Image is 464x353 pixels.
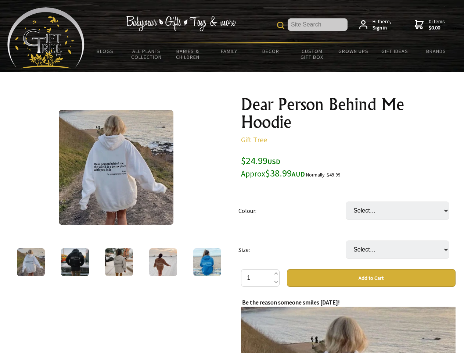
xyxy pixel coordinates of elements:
a: Gift Ideas [374,43,416,59]
a: BLOGS [84,43,126,59]
button: Add to Cart [287,269,456,287]
input: Site Search [288,18,348,31]
a: Gift Tree [241,135,267,144]
img: product search [277,22,284,29]
span: Hi there, [373,18,391,31]
small: Approx [241,169,265,179]
img: Dear Person Behind Me Hoodie [193,248,221,276]
img: Dear Person Behind Me Hoodie [105,248,133,276]
img: Dear Person Behind Me Hoodie [17,248,45,276]
a: Hi there,Sign in [359,18,391,31]
strong: $0.00 [429,25,445,31]
span: 0 items [429,18,445,31]
img: Babyware - Gifts - Toys and more... [7,7,84,68]
a: 0 items$0.00 [415,18,445,31]
a: All Plants Collection [126,43,168,65]
td: Size: [238,230,346,269]
img: Babywear - Gifts - Toys & more [126,16,236,31]
a: Decor [250,43,291,59]
a: Custom Gift Box [291,43,333,65]
td: Colour: [238,191,346,230]
strong: Sign in [373,25,391,31]
span: AUD [292,170,305,178]
span: $24.99 $38.99 [241,154,305,179]
a: Grown Ups [332,43,374,59]
a: Babies & Children [167,43,209,65]
h1: Dear Person Behind Me Hoodie [241,96,456,131]
img: Dear Person Behind Me Hoodie [149,248,177,276]
img: Dear Person Behind Me Hoodie [61,248,89,276]
a: Brands [416,43,457,59]
a: Family [209,43,250,59]
small: Normally: $49.99 [306,172,341,178]
span: USD [267,157,280,166]
img: Dear Person Behind Me Hoodie [59,110,173,225]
